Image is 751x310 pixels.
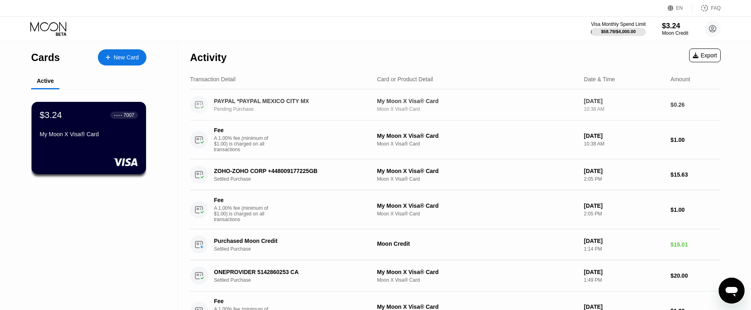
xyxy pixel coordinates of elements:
div: [DATE] [584,238,664,244]
div: $1.00 [671,137,721,143]
div: [DATE] [584,133,664,139]
div: Settled Purchase [214,176,377,182]
div: My Moon X Visa® Card [377,269,578,275]
div: Visa Monthly Spend Limit [591,21,645,27]
div: ONEPROVIDER 5142860253 CA [214,269,365,275]
div: My Moon X Visa® Card [377,133,578,139]
div: Moon X Visa® Card [377,211,578,217]
div: ZOHO-ZOHO CORP +448009177225GBSettled PurchaseMy Moon X Visa® CardMoon X Visa® Card[DATE]2:05 PM$... [190,159,721,190]
div: 10:38 AM [584,141,664,147]
div: Moon X Visa® Card [377,277,578,283]
div: Moon X Visa® Card [377,141,578,147]
div: Active [37,78,54,84]
div: Moon Credit [377,240,578,247]
div: $20.00 [671,272,721,279]
div: Card or Product Detail [377,76,433,82]
div: 2:05 PM [584,176,664,182]
div: My Moon X Visa® Card [377,98,578,104]
div: FeeA 1.00% fee (minimum of $1.00) is charged on all transactionsMy Moon X Visa® CardMoon X Visa® ... [190,120,721,159]
div: ZOHO-ZOHO CORP +448009177225GB [214,168,365,174]
div: Pending Purchase [214,106,377,112]
div: EN [676,5,683,11]
div: My Moon X Visa® Card [377,202,578,209]
div: Cards [31,52,60,63]
div: Visa Monthly Spend Limit$58.79/$4,000.00 [591,21,645,36]
div: FAQ [711,5,721,11]
div: New Card [98,49,146,65]
div: A 1.00% fee (minimum of $1.00) is charged on all transactions [214,205,275,222]
div: 1:49 PM [584,277,664,283]
div: FeeA 1.00% fee (minimum of $1.00) is charged on all transactionsMy Moon X Visa® CardMoon X Visa® ... [190,190,721,229]
div: $15.01 [671,241,721,248]
div: [DATE] [584,98,664,104]
div: My Moon X Visa® Card [40,131,138,137]
div: Export [693,52,717,59]
div: New Card [114,54,139,61]
div: [DATE] [584,304,664,310]
div: $0.26 [671,101,721,108]
div: $1.00 [671,207,721,213]
div: Activity [190,52,226,63]
div: 2:05 PM [584,211,664,217]
div: ● ● ● ● [114,114,122,116]
div: Settled Purchase [214,277,377,283]
div: Fee [214,298,271,304]
div: Moon X Visa® Card [377,106,578,112]
div: Amount [671,76,690,82]
div: $3.24 [662,22,688,30]
div: $3.24Moon Credit [662,22,688,36]
div: My Moon X Visa® Card [377,304,578,310]
div: EN [668,4,692,12]
div: ONEPROVIDER 5142860253 CASettled PurchaseMy Moon X Visa® CardMoon X Visa® Card[DATE]1:49 PM$20.00 [190,260,721,291]
div: My Moon X Visa® Card [377,168,578,174]
div: Export [689,49,721,62]
div: Purchased Moon CreditSettled PurchaseMoon Credit[DATE]1:14 PM$15.01 [190,229,721,260]
div: Purchased Moon Credit [214,238,365,244]
div: $15.63 [671,171,721,178]
div: 7007 [123,112,134,118]
div: [DATE] [584,168,664,174]
div: PAYPAL *PAYPAL MEXICO CITY MX [214,98,365,104]
div: [DATE] [584,202,664,209]
div: $58.79 / $4,000.00 [601,29,636,34]
div: 10:38 AM [584,106,664,112]
div: Date & Time [584,76,615,82]
div: FAQ [692,4,721,12]
div: Fee [214,197,271,203]
div: [DATE] [584,269,664,275]
div: Moon Credit [662,30,688,36]
div: 1:14 PM [584,246,664,252]
div: $3.24● ● ● ●7007My Moon X Visa® Card [32,102,146,174]
div: $3.24 [40,110,62,120]
div: Moon X Visa® Card [377,176,578,182]
div: Settled Purchase [214,246,377,252]
div: PAYPAL *PAYPAL MEXICO CITY MXPending PurchaseMy Moon X Visa® CardMoon X Visa® Card[DATE]10:38 AM$... [190,89,721,120]
div: A 1.00% fee (minimum of $1.00) is charged on all transactions [214,135,275,152]
div: Fee [214,127,271,133]
div: Transaction Detail [190,76,235,82]
iframe: Button to launch messaging window [719,278,745,304]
